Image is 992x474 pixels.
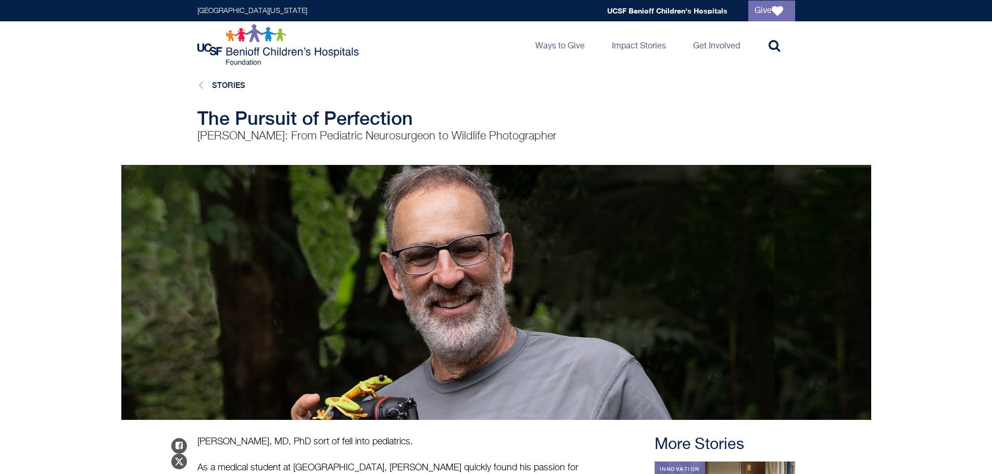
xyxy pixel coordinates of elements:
[607,6,727,15] a: UCSF Benioff Children's Hospitals
[604,21,674,68] a: Impact Stories
[197,129,598,144] p: [PERSON_NAME]: From Pediatric Neurosurgeon to Wildlife Photographer
[197,435,598,449] p: [PERSON_NAME], MD, PhD sort of fell into pediatrics.
[748,1,795,21] a: Give
[212,81,245,89] a: Stories
[527,21,593,68] a: Ways to Give
[685,21,748,68] a: Get Involved
[197,24,361,66] img: Logo for UCSF Benioff Children's Hospitals Foundation
[197,107,413,129] span: The Pursuit of Perfection
[655,435,795,454] h2: More Stories
[197,7,307,15] a: [GEOGRAPHIC_DATA][US_STATE]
